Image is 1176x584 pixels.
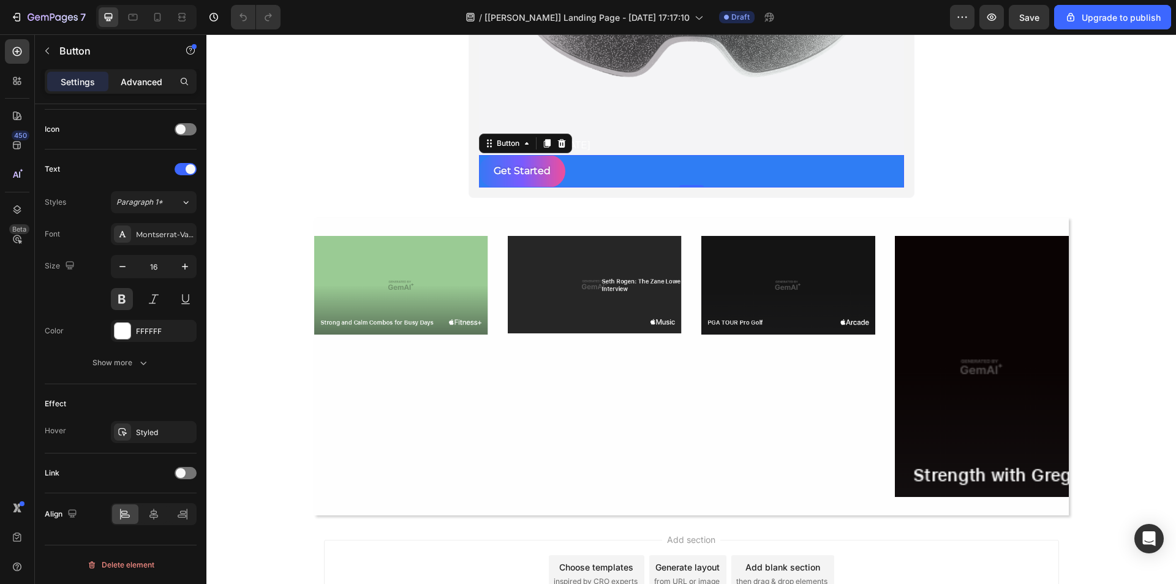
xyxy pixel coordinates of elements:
span: inspired by CRO experts [347,542,431,553]
p: Advanced [121,75,162,88]
div: Color [45,325,64,336]
div: Text [45,164,60,175]
div: Undo/Redo [231,5,281,29]
div: Icon [45,124,59,135]
div: Button [288,104,315,115]
span: / [479,11,482,24]
img: Alt image [495,202,669,300]
div: Show more [92,357,149,369]
div: Beta [9,224,29,234]
button: Upgrade to publish [1054,5,1171,29]
span: [[PERSON_NAME]] Landing Page - [DATE] 17:17:10 [484,11,690,24]
div: Hover [45,425,66,436]
div: Effect [45,398,66,409]
p: 7 [80,10,86,25]
button: Show more [45,352,197,374]
iframe: To enrich screen reader interactions, please activate Accessibility in Grammarly extension settings [206,34,1176,584]
div: Styles [45,197,66,208]
div: Upgrade to publish [1065,11,1161,24]
button: Save [1009,5,1049,29]
p: Settings [61,75,95,88]
span: Paragraph 1* [116,197,163,208]
div: Open Intercom Messenger [1134,524,1164,553]
div: Montserrat-VariableFont_wght [136,229,194,240]
img: Alt image [688,202,862,463]
div: FFFFFF [136,326,194,337]
div: Delete element [87,558,154,572]
button: 7 [5,5,91,29]
p: Button [59,44,164,58]
img: Alt image [108,202,282,300]
div: Choose templates [353,526,427,539]
div: Add blank section [539,526,614,539]
span: Draft [731,12,750,23]
div: Size [45,258,77,275]
button: Delete element [45,555,197,575]
div: 450 [12,131,29,140]
span: from URL or image [448,542,513,553]
p: Get Started [287,128,344,146]
span: Save [1019,12,1039,23]
div: Align [45,506,80,523]
button: Paragraph 1* [111,191,197,213]
span: Add section [456,499,514,512]
div: Font [45,229,60,240]
span: then drag & drop elements [530,542,621,553]
button: <p>Get Started</p> [273,121,359,153]
p: Save up to 48% [DATE] [274,102,696,120]
div: Styled [136,427,194,438]
img: Alt image [301,202,475,299]
div: Link [45,468,59,479]
div: Generate layout [449,526,513,539]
